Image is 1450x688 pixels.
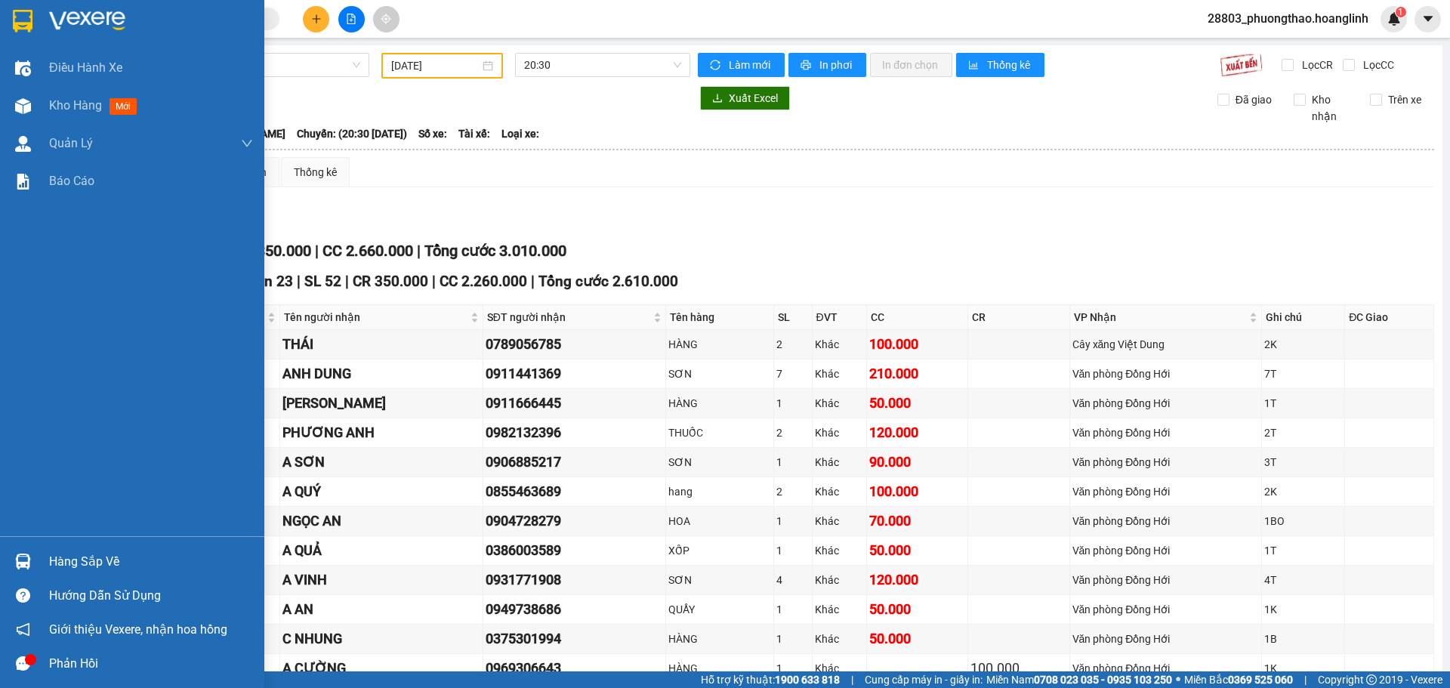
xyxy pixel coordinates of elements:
div: 210.000 [869,363,965,384]
span: 28803_phuongthao.hoanglinh [1195,9,1381,28]
td: 0386003589 [483,536,666,566]
span: | [432,273,436,290]
span: Kho nhận [1306,91,1359,125]
span: Số xe: [418,125,447,142]
td: 0969306643 [483,654,666,683]
div: PHƯƠNG ANH [282,422,480,443]
div: 2T [1264,424,1342,441]
span: plus [311,14,322,24]
div: Văn phòng Đồng Hới [1072,424,1260,441]
span: down [241,137,253,150]
td: Văn phòng Đồng Hới [1070,595,1263,625]
div: Văn phòng Đồng Hới [1072,542,1260,559]
span: Tên người nhận [284,309,467,325]
div: hang [668,483,771,500]
div: 120.000 [869,422,965,443]
td: NGỌC AN [280,507,483,536]
div: [PERSON_NAME] [282,393,480,414]
button: aim [373,6,400,32]
span: Miền Bắc [1184,671,1293,688]
span: | [531,273,535,290]
div: 0386003589 [486,540,663,561]
div: 1 [776,601,809,618]
span: CR 350.000 [233,242,311,260]
div: 1BO [1264,513,1342,529]
span: 20:30 [524,54,681,76]
span: Lọc CR [1296,57,1335,73]
div: 1 [776,395,809,412]
div: XỐP [668,542,771,559]
button: syncLàm mới [698,53,785,77]
div: Hướng dẫn sử dụng [49,585,253,607]
div: NGỌC AN [282,511,480,532]
span: | [417,242,421,260]
span: Loại xe: [501,125,539,142]
div: 70.000 [869,511,965,532]
div: 0375301994 [486,628,663,649]
td: 0931771908 [483,566,666,595]
div: SƠN [668,572,771,588]
img: warehouse-icon [15,60,31,76]
span: Trên xe [1382,91,1427,108]
div: 0969306643 [486,658,663,679]
td: Cây xăng Việt Dung [1070,330,1263,359]
strong: 0369 525 060 [1228,674,1293,686]
div: THUỐC [668,424,771,441]
th: Ghi chú [1262,305,1345,330]
span: Xuất Excel [729,90,778,106]
td: ANH DUNG [280,359,483,389]
td: Văn phòng Đồng Hới [1070,418,1263,448]
span: bar-chart [968,60,981,72]
span: Đã giao [1229,91,1278,108]
img: warehouse-icon [15,98,31,114]
div: 0789056785 [486,334,663,355]
span: SL 52 [304,273,341,290]
div: Khác [815,660,865,677]
button: caret-down [1415,6,1441,32]
span: Tổng cước 2.610.000 [538,273,678,290]
td: A CƯỜNG [280,654,483,683]
td: 0789056785 [483,330,666,359]
div: 120.000 [869,569,965,591]
td: Văn phòng Đồng Hới [1070,448,1263,477]
td: Văn phòng Đồng Hới [1070,625,1263,654]
div: Phản hồi [49,653,253,675]
div: Văn phòng Đồng Hới [1072,660,1260,677]
td: PHƯƠNG ANH [280,418,483,448]
span: Điều hành xe [49,58,122,77]
div: 0904728279 [486,511,663,532]
td: Văn phòng Đồng Hới [1070,536,1263,566]
div: ANH DUNG [282,363,480,384]
div: Văn phòng Đồng Hới [1072,395,1260,412]
span: CC 2.660.000 [322,242,413,260]
div: 0906885217 [486,452,663,473]
td: A QUẢ [280,536,483,566]
div: 1T [1264,395,1342,412]
div: Khác [815,572,865,588]
div: 1 [776,454,809,470]
div: HÀNG [668,395,771,412]
span: Làm mới [729,57,773,73]
div: 50.000 [869,393,965,414]
td: ĐỨC LÊ [280,389,483,418]
span: question-circle [16,588,30,603]
span: | [851,671,853,688]
span: | [345,273,349,290]
div: SƠN [668,366,771,382]
span: notification [16,622,30,637]
img: icon-new-feature [1387,12,1401,26]
div: Khác [815,336,865,353]
td: 0911441369 [483,359,666,389]
div: 1T [1264,542,1342,559]
td: Văn phòng Đồng Hới [1070,507,1263,536]
span: download [712,93,723,105]
div: 1 [776,513,809,529]
img: 9k= [1220,53,1263,77]
div: 100.000 [970,658,1066,679]
td: 0949738686 [483,595,666,625]
img: solution-icon [15,174,31,190]
div: Văn phòng Đồng Hới [1072,483,1260,500]
td: Văn phòng Đồng Hới [1070,389,1263,418]
span: aim [381,14,391,24]
div: 1 [776,660,809,677]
